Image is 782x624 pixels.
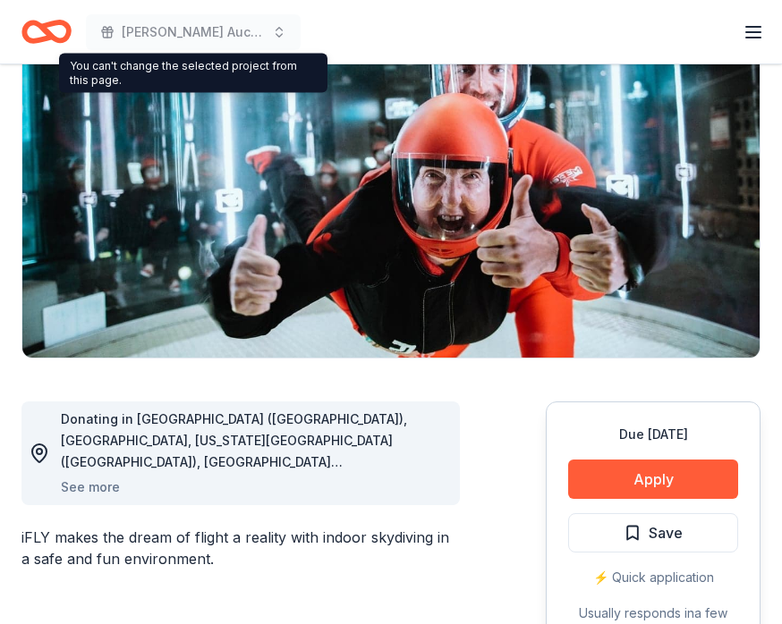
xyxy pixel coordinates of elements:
button: Save [568,513,738,552]
div: Due [DATE] [568,424,738,445]
div: You can't change the selected project from this page. [59,54,327,93]
img: Image for iFLY [22,16,760,358]
div: iFLY makes the dream of flight a reality with indoor skydiving in a safe and fun environment. [21,527,460,569]
button: See more [61,476,120,498]
span: [PERSON_NAME] Auction for a Cause [122,21,265,43]
a: Home [21,11,72,53]
button: [PERSON_NAME] Auction for a Cause [86,14,301,50]
button: Apply [568,460,738,499]
span: Save [649,521,683,544]
div: ⚡️ Quick application [568,567,738,588]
